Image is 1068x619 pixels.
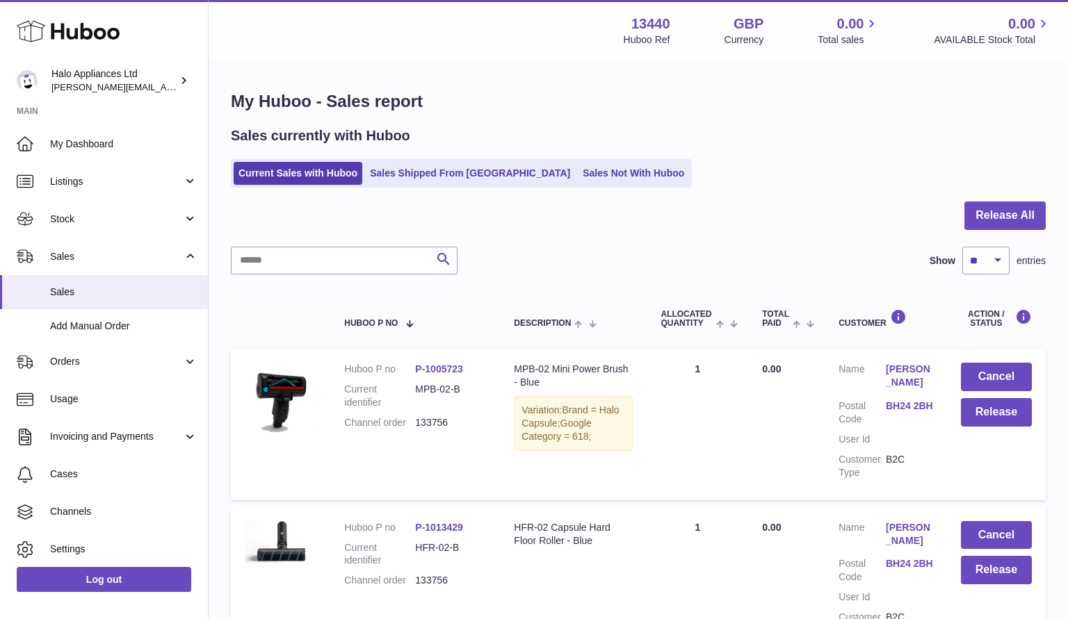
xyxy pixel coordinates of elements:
span: Description [514,319,571,328]
dt: Huboo P no [344,363,415,376]
span: Orders [50,355,183,368]
button: Release All [964,201,1046,230]
span: Huboo P no [344,319,398,328]
img: mini-power-brush-V3.png [245,363,314,432]
img: 1727897548.jpg [245,521,314,567]
td: 1 [647,349,748,500]
button: Cancel [961,521,1032,550]
dt: Customer Type [839,453,886,479]
div: Huboo Ref [624,33,670,47]
strong: GBP [734,15,763,33]
div: Action / Status [961,309,1032,328]
span: Stock [50,213,183,226]
span: Total paid [762,310,789,328]
dt: Postal Code [839,399,886,426]
button: Release [961,398,1032,427]
span: Sales [50,286,197,299]
dd: B2C [886,453,933,479]
dt: Current identifier [344,541,415,568]
a: [PERSON_NAME] [886,521,933,547]
a: 0.00 Total sales [818,15,880,47]
a: Current Sales with Huboo [234,162,362,185]
dt: Channel order [344,574,415,587]
span: 0.00 [762,522,781,533]
div: MPB-02 Mini Power Brush - Blue [514,363,633,389]
dt: Name [839,363,886,393]
div: Halo Appliances Ltd [51,67,177,94]
a: BH24 2BH [886,399,933,413]
span: 0.00 [837,15,864,33]
span: Add Manual Order [50,320,197,333]
span: Channels [50,505,197,518]
span: Settings [50,543,197,556]
dt: Name [839,521,886,551]
span: ALLOCATED Quantity [661,310,712,328]
dt: User Id [839,433,886,446]
dd: MPB-02-B [415,383,486,409]
span: AVAILABLE Stock Total [934,33,1051,47]
span: Total sales [818,33,880,47]
label: Show [930,254,955,267]
img: paul@haloappliances.com [17,70,38,91]
dt: Huboo P no [344,521,415,534]
dt: Current identifier [344,383,415,409]
span: My Dashboard [50,138,197,151]
button: Cancel [961,363,1032,391]
dd: 133756 [415,416,486,429]
span: Sales [50,250,183,263]
h1: My Huboo - Sales report [231,90,1046,113]
div: Variation: [514,396,633,451]
dt: Postal Code [839,557,886,584]
a: P-1005723 [415,363,463,374]
a: Log out [17,567,191,592]
a: Sales Shipped From [GEOGRAPHIC_DATA] [365,162,575,185]
span: [PERSON_NAME][EMAIL_ADDRESS][DOMAIN_NAME] [51,81,279,92]
div: Customer [839,309,933,328]
a: [PERSON_NAME] [886,363,933,389]
div: Currency [725,33,764,47]
h2: Sales currently with Huboo [231,126,410,145]
span: Brand = Halo Capsule; [521,404,619,429]
span: Cases [50,468,197,481]
a: Sales Not With Huboo [578,162,689,185]
a: 0.00 AVAILABLE Stock Total [934,15,1051,47]
span: Invoicing and Payments [50,430,183,443]
strong: 13440 [631,15,670,33]
div: HFR-02 Capsule Hard Floor Roller - Blue [514,521,633,547]
span: Listings [50,175,183,188]
dd: 133756 [415,574,486,587]
span: 0.00 [1008,15,1035,33]
span: Usage [50,393,197,406]
button: Release [961,556,1032,584]
span: Google Category = 618; [521,418,591,442]
dd: HFR-02-B [415,541,486,568]
span: 0.00 [762,363,781,374]
a: BH24 2BH [886,557,933,570]
dt: User Id [839,591,886,604]
a: P-1013429 [415,522,463,533]
span: entries [1017,254,1046,267]
dt: Channel order [344,416,415,429]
